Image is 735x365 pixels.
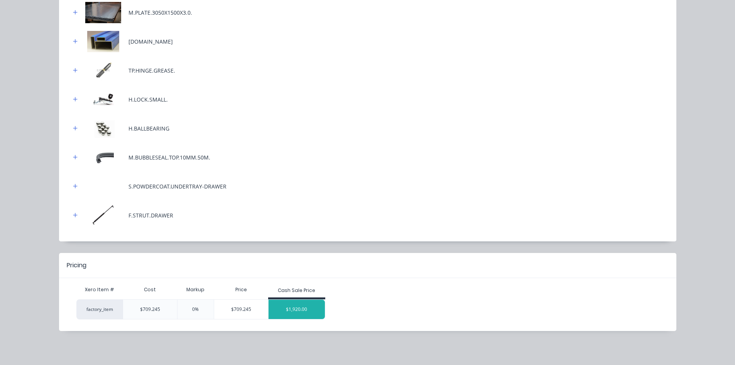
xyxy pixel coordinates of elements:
div: S.POWDERCOAT.UNDERTRAY-DRAWER [128,182,226,190]
div: M.BUBBLESEAL.TOP.10MM.50M. [128,153,210,161]
div: TP.HINGE.GREASE. [128,66,175,75]
div: $1,920.00 [269,300,325,319]
img: F.STRUT.DRAWER [84,205,123,226]
img: H.LOCK.SMALL. [84,89,123,110]
div: $709.245 [123,299,177,319]
div: Cost [123,282,177,297]
div: Pricing [67,261,86,270]
div: H.BALLBEARING [128,124,169,132]
div: M.PLATE.3050X1500X3.0. [128,8,192,17]
div: Price [214,282,268,297]
div: H.LOCK.SMALL. [128,95,168,104]
img: M.RHS.25X25X2.BLUE [84,31,123,52]
div: Cash Sale Price [278,287,315,294]
div: [DOMAIN_NAME] [128,37,173,46]
div: Xero Item # [76,282,123,297]
img: H.BALLBEARING [84,118,123,139]
div: Markup [177,282,214,297]
div: F.STRUT.DRAWER [128,211,173,219]
div: factory_item [76,299,123,319]
img: M.BUBBLESEAL.TOP.10MM.50M. [84,147,123,168]
div: 0% [177,299,214,319]
div: $709.245 [214,300,268,319]
img: M.PLATE.3050X1500X3.0. [84,2,123,23]
img: TP.HINGE.GREASE. [84,60,123,81]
